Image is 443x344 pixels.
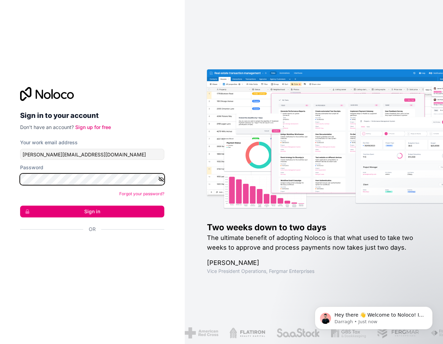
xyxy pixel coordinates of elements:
[207,233,421,252] h2: The ultimate benefit of adopting Noloco is that what used to take two weeks to approve and proces...
[20,164,43,171] label: Password
[20,139,78,146] label: Your work email address
[17,240,162,256] iframe: Sign in with Google Button
[207,268,421,275] h1: Vice President Operations , Fergmar Enterprises
[207,258,421,268] h1: [PERSON_NAME]
[207,222,421,233] h1: Two weeks down to two days
[20,206,164,217] button: Sign in
[184,327,218,338] img: /assets/american-red-cross-BAupjrZR.png
[75,124,111,130] a: Sign up for free
[20,149,164,160] input: Email address
[304,292,443,341] iframe: Intercom notifications message
[119,191,164,196] a: Forgot your password?
[229,327,265,338] img: /assets/flatiron-C8eUkumj.png
[20,124,74,130] span: Don't have an account?
[89,226,96,233] span: Or
[20,109,164,122] h2: Sign in to your account
[20,174,164,185] input: Password
[276,327,320,338] img: /assets/saastock-C6Zbiodz.png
